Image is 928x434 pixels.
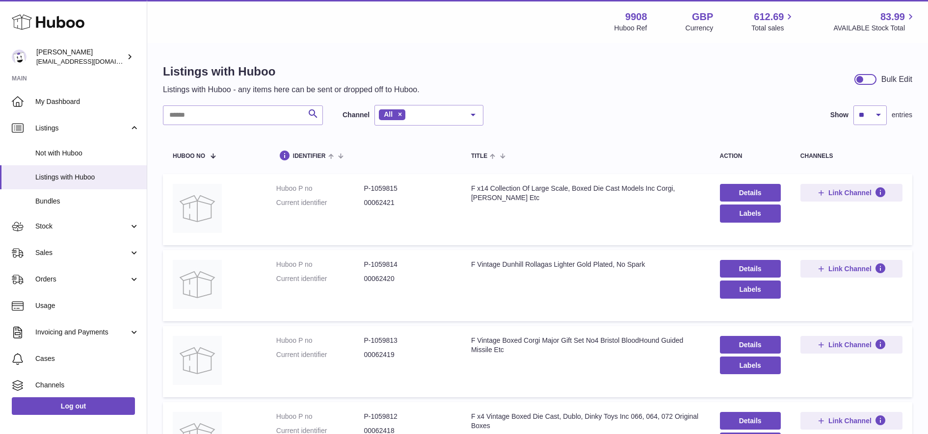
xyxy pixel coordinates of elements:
[625,10,647,24] strong: 9908
[35,173,139,182] span: Listings with Huboo
[35,381,139,390] span: Channels
[720,357,781,374] button: Labels
[173,153,205,159] span: Huboo no
[364,198,451,207] dd: 00062421
[173,184,222,233] img: F x14 Collection Of Large Scale, Boxed Die Cast Models Inc Corgi, E.Stobart Etc
[36,48,125,66] div: [PERSON_NAME]
[833,10,916,33] a: 83.99 AVAILABLE Stock Total
[293,153,326,159] span: identifier
[276,350,364,359] dt: Current identifier
[163,84,420,95] p: Listings with Huboo - any items here can be sent or dropped off to Huboo.
[35,275,129,284] span: Orders
[276,412,364,421] dt: Huboo P no
[343,110,370,120] label: Channel
[614,24,647,33] div: Huboo Ref
[751,24,795,33] span: Total sales
[276,260,364,269] dt: Huboo P no
[754,10,784,24] span: 612.69
[880,10,905,24] span: 83.99
[276,184,364,193] dt: Huboo P no
[471,336,700,355] div: F Vintage Boxed Corgi Major Gift Set No4 Bristol BloodHound Guided Missile Etc
[364,350,451,359] dd: 00062419
[173,260,222,309] img: F Vintage Dunhill Rollagas Lighter Gold Plated, No Spark
[751,10,795,33] a: 612.69 Total sales
[384,110,393,118] span: All
[35,149,139,158] span: Not with Huboo
[800,153,902,159] div: channels
[892,110,912,120] span: entries
[364,412,451,421] dd: P-1059812
[173,336,222,385] img: F Vintage Boxed Corgi Major Gift Set No4 Bristol BloodHound Guided Missile Etc
[276,274,364,283] dt: Current identifier
[12,397,135,415] a: Log out
[800,336,902,354] button: Link Channel
[35,301,139,310] span: Usage
[686,24,714,33] div: Currency
[828,264,872,273] span: Link Channel
[35,354,139,363] span: Cases
[35,328,129,337] span: Invoicing and Payments
[828,188,872,197] span: Link Channel
[720,281,781,298] button: Labels
[720,412,781,430] a: Details
[364,336,451,345] dd: P-1059813
[471,184,700,203] div: F x14 Collection Of Large Scale, Boxed Die Cast Models Inc Corgi, [PERSON_NAME] Etc
[35,248,129,257] span: Sales
[35,124,129,133] span: Listings
[364,260,451,269] dd: P-1059814
[35,197,139,206] span: Bundles
[830,110,848,120] label: Show
[800,184,902,202] button: Link Channel
[720,260,781,278] a: Details
[828,416,872,425] span: Link Channel
[364,184,451,193] dd: P-1059815
[881,74,912,85] div: Bulk Edit
[720,153,781,159] div: action
[276,336,364,345] dt: Huboo P no
[471,260,700,269] div: F Vintage Dunhill Rollagas Lighter Gold Plated, No Spark
[36,57,144,65] span: [EMAIL_ADDRESS][DOMAIN_NAME]
[720,336,781,354] a: Details
[163,64,420,79] h1: Listings with Huboo
[828,340,872,349] span: Link Channel
[800,412,902,430] button: Link Channel
[471,153,487,159] span: title
[800,260,902,278] button: Link Channel
[720,184,781,202] a: Details
[364,274,451,283] dd: 00062420
[35,97,139,106] span: My Dashboard
[12,50,27,64] img: tbcollectables@hotmail.co.uk
[276,198,364,207] dt: Current identifier
[692,10,713,24] strong: GBP
[720,204,781,222] button: Labels
[471,412,700,431] div: F x4 Vintage Boxed Die Cast, Dublo, Dinky Toys Inc 066, 064, 072 Original Boxes
[35,222,129,231] span: Stock
[833,24,916,33] span: AVAILABLE Stock Total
